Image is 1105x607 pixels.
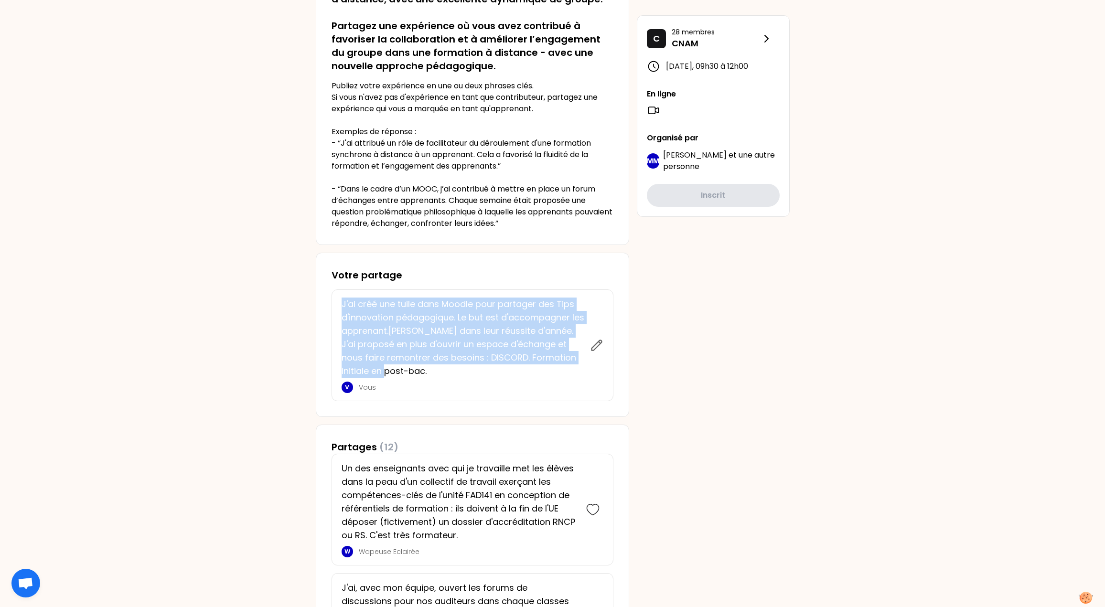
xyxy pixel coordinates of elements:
[345,383,349,391] p: V
[332,440,398,454] h3: Partages
[342,298,584,378] p: J'ai créé une tuile dans Moodle pour partager des Tips d'innovation pédagogique. Le but est d'acc...
[672,27,761,37] p: 28 membres
[342,462,577,542] p: Un des enseignants avec qui je travaille met les élèves dans la peau d'un collectif de travail ex...
[672,37,761,50] p: CNAM
[647,156,659,166] p: MM
[647,88,780,100] p: En ligne
[663,149,727,160] span: [PERSON_NAME]
[332,80,613,229] p: Publiez votre expérience en une ou deux phrases clés. Si vous n'avez pas d'expérience en tant que...
[379,440,398,454] span: (12)
[359,383,584,392] p: Vous
[647,60,780,73] div: [DATE] , 09h30 à 12h00
[359,547,577,556] p: Wapeuse Eclairée
[653,32,660,45] p: C
[332,268,613,282] h3: Votre partage
[344,548,350,555] p: W
[663,149,780,172] p: et
[11,569,40,597] div: Ouvrir le chat
[647,132,780,144] p: Organisé par
[647,184,780,207] button: Inscrit
[663,149,775,172] span: une autre personne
